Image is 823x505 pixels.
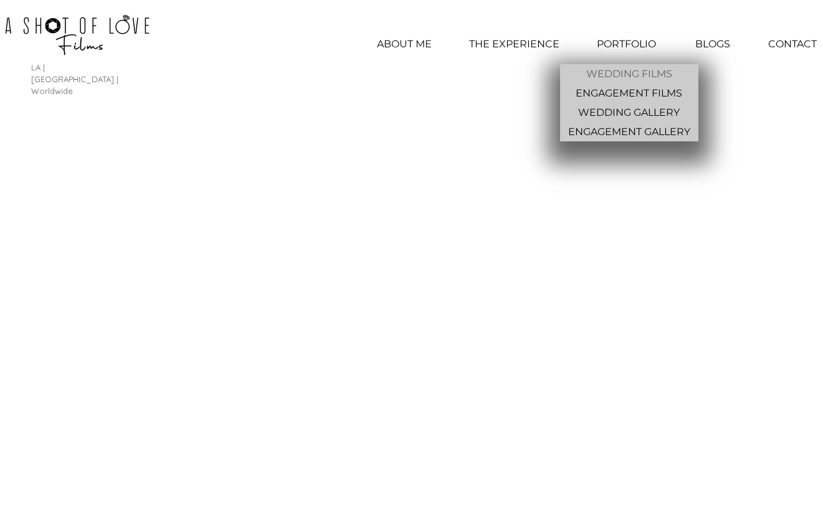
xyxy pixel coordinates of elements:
a: WEDDING FILMS [560,64,698,83]
a: ENGAGEMENT FILMS [560,83,698,103]
p: THE EXPERIENCE [463,29,566,60]
p: ENGAGEMENT GALLERY [563,122,695,141]
span: LA | [GEOGRAPHIC_DATA] | Worldwide [31,62,118,96]
p: BLOGS [689,29,736,60]
div: PORTFOLIO [578,29,676,60]
a: THE EXPERIENCE [451,29,578,60]
a: WEDDING GALLERY [560,103,698,122]
p: ENGAGEMENT FILMS [571,83,687,103]
a: ENGAGEMENT GALLERY [560,122,698,141]
p: ABOUT ME [371,29,438,60]
p: CONTACT [762,29,823,60]
a: BLOGS [676,29,749,60]
p: WEDDING FILMS [581,64,677,83]
a: ABOUT ME [358,29,451,60]
p: PORTFOLIO [591,29,662,60]
p: WEDDING GALLERY [573,103,685,122]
